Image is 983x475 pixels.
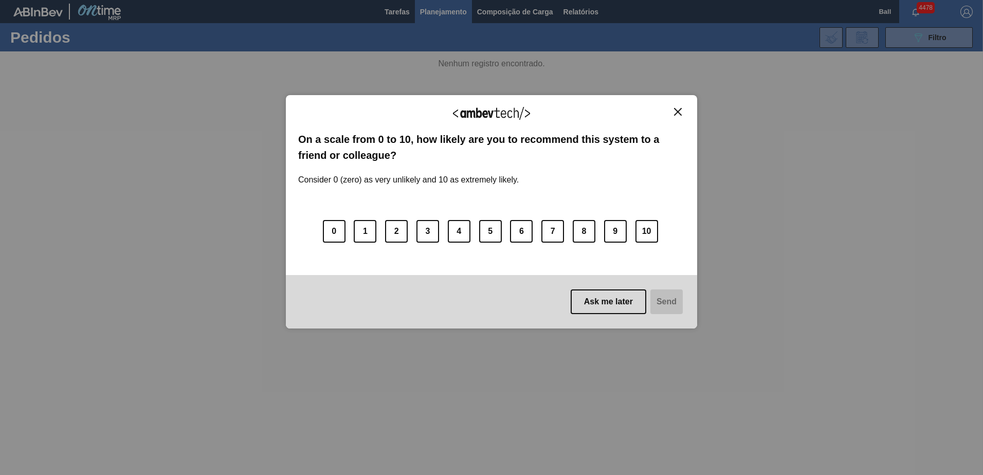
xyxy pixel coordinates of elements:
[354,220,376,243] button: 1
[571,289,646,314] button: Ask me later
[573,220,595,243] button: 8
[541,220,564,243] button: 7
[604,220,627,243] button: 9
[510,220,533,243] button: 6
[671,107,685,116] button: Close
[416,220,439,243] button: 3
[385,220,408,243] button: 2
[323,220,345,243] button: 0
[448,220,470,243] button: 4
[298,132,685,163] label: On a scale from 0 to 10, how likely are you to recommend this system to a friend or colleague?
[635,220,658,243] button: 10
[298,163,519,185] label: Consider 0 (zero) as very unlikely and 10 as extremely likely.
[674,108,682,116] img: Close
[453,107,530,120] img: Logo Ambevtech
[479,220,502,243] button: 5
